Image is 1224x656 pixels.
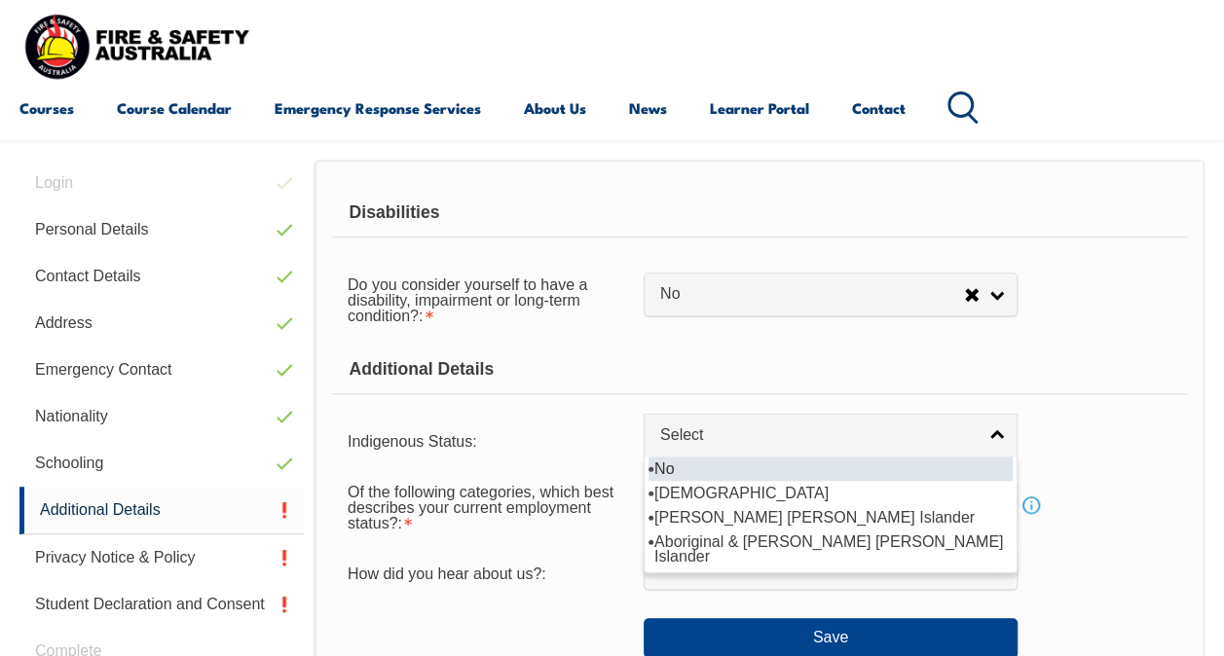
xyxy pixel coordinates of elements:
[649,481,1013,505] li: [DEMOGRAPHIC_DATA]
[19,581,304,628] a: Student Declaration and Consent
[332,189,1187,237] div: Disabilities
[649,505,1013,529] li: [PERSON_NAME] [PERSON_NAME] Islander
[348,565,546,582] span: How did you hear about us?:
[1018,492,1045,519] a: Info
[19,487,304,534] a: Additional Details
[348,484,613,531] span: Of the following categories, which best describes your current employment status?:
[117,85,232,131] a: Course Calendar
[649,456,1013,481] li: No
[19,300,304,346] a: Address
[660,284,964,305] span: No
[348,433,477,450] span: Indigenous Status:
[19,440,304,487] a: Schooling
[852,85,906,131] a: Contact
[19,346,304,393] a: Emergency Contact
[19,534,304,581] a: Privacy Notice & Policy
[348,276,587,324] span: Do you consider yourself to have a disability, impairment or long-term condition?:
[19,85,74,131] a: Courses
[275,85,481,131] a: Emergency Response Services
[649,529,1013,568] li: Aboriginal & [PERSON_NAME] [PERSON_NAME] Islander
[19,253,304,300] a: Contact Details
[19,206,304,253] a: Personal Details
[710,85,809,131] a: Learner Portal
[19,393,304,440] a: Nationality
[660,425,976,446] span: Select
[332,470,644,540] div: Of the following categories, which best describes your current employment status? is required.
[629,85,667,131] a: News
[332,264,644,334] div: Do you consider yourself to have a disability, impairment or long-term condition? is required.
[524,85,586,131] a: About Us
[332,346,1187,394] div: Additional Details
